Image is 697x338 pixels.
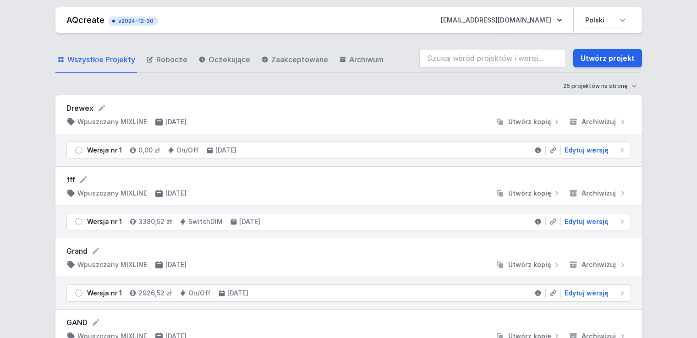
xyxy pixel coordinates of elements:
h4: SwitchDIM [188,217,223,226]
input: Szukaj wśród projektów i wersji... [419,49,566,67]
a: AQcreate [66,15,104,25]
form: GAND [66,317,631,328]
span: Archiwum [349,54,384,65]
form: Drewex [66,103,631,114]
div: Wersja nr 1 [87,146,122,155]
span: Edytuj wersję [565,146,609,155]
h4: Wpuszczany MIXLINE [77,260,147,269]
a: Edytuj wersję [561,289,627,298]
a: Archiwum [337,47,385,73]
span: Archiwizuj [582,117,616,126]
h4: Wpuszczany MIXLINE [77,117,147,126]
button: Archiwizuj [565,117,631,126]
form: Grand [66,245,631,256]
h4: On/Off [176,146,199,155]
h4: [DATE] [165,189,187,198]
a: Oczekujące [197,47,252,73]
span: Oczekujące [209,54,250,65]
span: Utwórz kopię [508,260,551,269]
button: Utwórz kopię [492,189,565,198]
a: Zaakceptowane [259,47,330,73]
h4: Wpuszczany MIXLINE [77,189,147,198]
h4: 3380,52 zł [138,217,172,226]
button: v2024-12-30 [108,15,158,26]
h4: [DATE] [165,260,187,269]
div: Wersja nr 1 [87,217,122,226]
h4: [DATE] [239,217,260,226]
div: Wersja nr 1 [87,289,122,298]
button: Utwórz kopię [492,117,565,126]
img: draft.svg [74,289,83,298]
a: Wszystkie Projekty [55,47,137,73]
a: Robocze [144,47,189,73]
h4: 0,00 zł [138,146,160,155]
form: fff [66,174,631,185]
button: Utwórz kopię [492,260,565,269]
button: Archiwizuj [565,260,631,269]
h4: [DATE] [227,289,248,298]
img: draft.svg [74,217,83,226]
img: draft.svg [74,146,83,155]
h4: 2926,52 zł [138,289,172,298]
span: Wszystkie Projekty [67,54,135,65]
span: Archiwizuj [582,260,616,269]
span: Archiwizuj [582,189,616,198]
a: Edytuj wersję [561,217,627,226]
button: Edytuj nazwę projektu [91,246,100,256]
span: v2024-12-30 [113,17,154,25]
select: Wybierz język [580,12,631,28]
span: Edytuj wersję [565,217,609,226]
span: Utwórz kopię [508,117,551,126]
a: Edytuj wersję [561,146,627,155]
button: [EMAIL_ADDRESS][DOMAIN_NAME] [434,12,570,28]
button: Archiwizuj [565,189,631,198]
button: Edytuj nazwę projektu [91,318,100,327]
h4: [DATE] [215,146,236,155]
span: Zaakceptowane [271,54,328,65]
span: Robocze [156,54,187,65]
span: Edytuj wersję [565,289,609,298]
button: Edytuj nazwę projektu [97,104,106,113]
button: Edytuj nazwę projektu [79,175,88,184]
span: Utwórz kopię [508,189,551,198]
h4: On/Off [188,289,211,298]
h4: [DATE] [165,117,187,126]
a: Utwórz projekt [573,49,642,67]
